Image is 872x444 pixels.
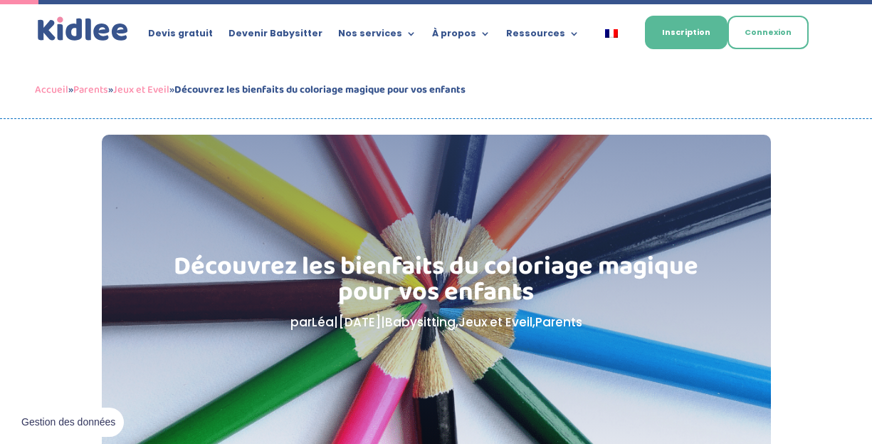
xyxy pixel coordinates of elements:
p: par | | , , [173,312,699,333]
span: Gestion des données [21,416,115,429]
a: Léa [312,314,334,331]
h1: Découvrez les bienfaits du coloriage magique pour vos enfants [173,254,699,312]
span: [DATE] [338,314,381,331]
a: Jeux et Eveil [458,314,532,331]
button: Gestion des données [13,408,124,438]
a: Parents [535,314,582,331]
a: Babysitting [385,314,456,331]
